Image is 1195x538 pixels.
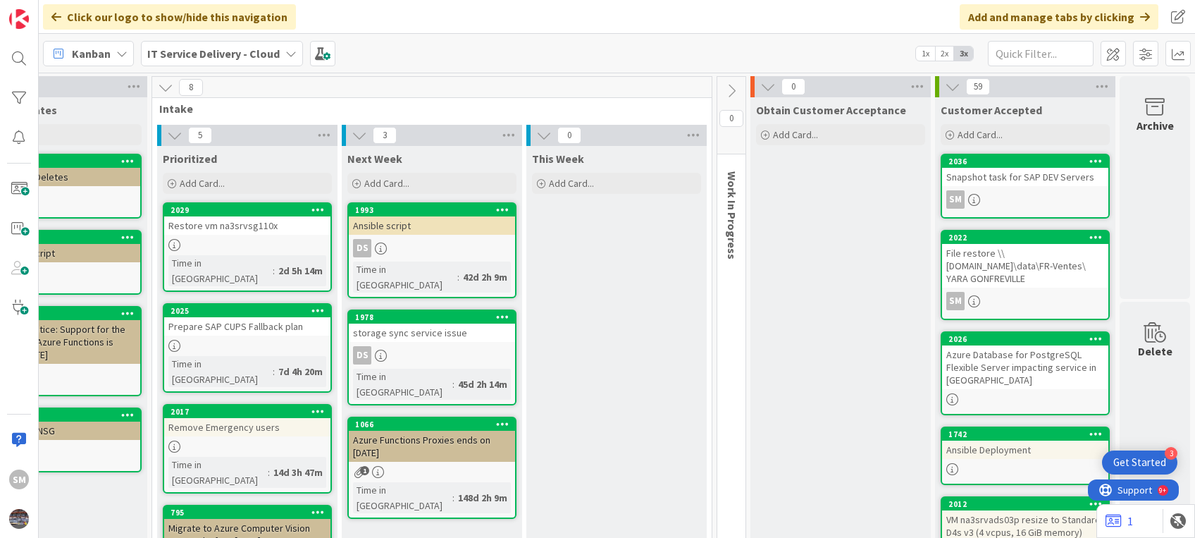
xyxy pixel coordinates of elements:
span: Work In Progress [725,171,739,259]
span: 0 [557,127,581,144]
div: 1993Ansible script [349,204,515,235]
div: 795 [171,508,330,518]
div: 1066 [349,418,515,431]
div: 1742 [942,428,1108,441]
div: SM [9,470,29,489]
span: : [452,377,454,392]
div: 2025 [171,306,330,316]
div: SM [942,190,1108,209]
span: : [452,490,454,506]
div: 1742Ansible Deployment [942,428,1108,459]
span: Add Card... [773,128,818,141]
a: 2036Snapshot task for SAP DEV ServersSM [941,154,1110,219]
div: 2017 [164,405,330,418]
div: Time in [GEOGRAPHIC_DATA] [168,255,273,286]
div: Remove Emergency users [164,418,330,436]
img: avatar [9,509,29,529]
div: 1978 [355,312,515,322]
div: Azure Database for PostgreSQL Flexible Server impacting service in [GEOGRAPHIC_DATA] [942,346,1108,389]
div: DS [349,346,515,365]
div: Time in [GEOGRAPHIC_DATA] [353,262,457,293]
div: 7d 4h 20m [275,364,326,379]
span: Prioritized [163,152,217,166]
div: Snapshot task for SAP DEV Servers [942,168,1108,186]
div: Ansible script [349,216,515,235]
div: 2022 [948,233,1108,243]
div: DS [353,239,371,257]
b: IT Service Delivery - Cloud [147,47,280,61]
div: Restore vm na3srvsg110x [164,216,330,235]
div: 14d 3h 47m [270,465,326,480]
img: Visit kanbanzone.com [9,9,29,29]
div: File restore \\[DOMAIN_NAME]\data\FR-Ventes\ YARA GONFREVILLE [942,244,1108,288]
a: 1742Ansible Deployment [941,427,1110,485]
span: 0 [781,78,805,95]
span: 5 [188,127,212,144]
div: 2026 [948,334,1108,344]
div: 2022File restore \\[DOMAIN_NAME]\data\FR-Ventes\ YARA GONFREVILLE [942,231,1108,288]
div: 1993 [355,205,515,215]
div: 2012 [948,499,1108,509]
span: This Week [532,152,584,166]
span: 59 [966,78,990,95]
div: 2036 [942,155,1108,168]
div: Add and manage tabs by clicking [960,4,1158,30]
div: 2025 [164,305,330,317]
div: SM [942,292,1108,310]
div: 2017Remove Emergency users [164,405,330,436]
div: DS [353,346,371,365]
div: 1978storage sync service issue [349,311,515,342]
a: 2025Prepare SAP CUPS Fallback planTime in [GEOGRAPHIC_DATA]:7d 4h 20m [163,303,332,393]
a: 1978storage sync service issueDSTime in [GEOGRAPHIC_DATA]:45d 2h 14m [347,310,516,405]
div: Click our logo to show/hide this navigation [43,4,296,30]
div: 45d 2h 14m [454,377,511,392]
div: 2025Prepare SAP CUPS Fallback plan [164,305,330,336]
div: 2012 [942,498,1108,511]
span: 3x [954,47,973,61]
span: 0 [719,110,743,127]
span: 3 [373,127,397,144]
span: Support [30,2,64,19]
div: Ansible Deployment [942,441,1108,459]
a: 2022File restore \\[DOMAIN_NAME]\data\FR-Ventes\ YARA GONFREVILLESM [941,230,1110,320]
div: DS [349,239,515,257]
div: 2017 [171,407,330,417]
div: Open Get Started checklist, remaining modules: 3 [1102,451,1177,475]
div: 2036Snapshot task for SAP DEV Servers [942,155,1108,186]
div: 2026 [942,333,1108,346]
div: Time in [GEOGRAPHIC_DATA] [168,356,273,387]
span: 2x [935,47,954,61]
div: Azure Functions Proxies ends on [DATE] [349,431,515,462]
div: 2026Azure Database for PostgreSQL Flexible Server impacting service in [GEOGRAPHIC_DATA] [942,333,1108,389]
input: Quick Filter... [988,41,1094,66]
span: Add Card... [958,128,1003,141]
div: 2029Restore vm na3srvsg110x [164,204,330,235]
a: 2017Remove Emergency usersTime in [GEOGRAPHIC_DATA]:14d 3h 47m [163,404,332,494]
span: Add Card... [180,177,225,190]
div: 1978 [349,311,515,324]
a: 1 [1106,513,1133,530]
div: SM [946,292,965,310]
div: Archive [1137,117,1174,134]
div: 9+ [71,6,78,17]
a: 1993Ansible scriptDSTime in [GEOGRAPHIC_DATA]:42d 2h 9m [347,202,516,298]
span: : [273,364,275,379]
div: 2029 [171,205,330,215]
div: Time in [GEOGRAPHIC_DATA] [353,369,452,400]
div: Delete [1138,343,1172,360]
span: : [457,269,459,285]
div: Prepare SAP CUPS Fallback plan [164,317,330,336]
div: storage sync service issue [349,324,515,342]
div: 1066 [355,420,515,429]
div: 2022 [942,231,1108,244]
div: Time in [GEOGRAPHIC_DATA] [353,482,452,513]
div: 795 [164,506,330,519]
div: 148d 2h 9m [454,490,511,506]
span: : [273,263,275,279]
div: 1993 [349,204,515,216]
span: 1 [360,466,369,475]
span: Customer Accepted [941,103,1042,117]
span: 1x [916,47,935,61]
span: Obtain Customer Acceptance [756,103,906,117]
a: 1066Azure Functions Proxies ends on [DATE]Time in [GEOGRAPHIC_DATA]:148d 2h 9m [347,417,516,519]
